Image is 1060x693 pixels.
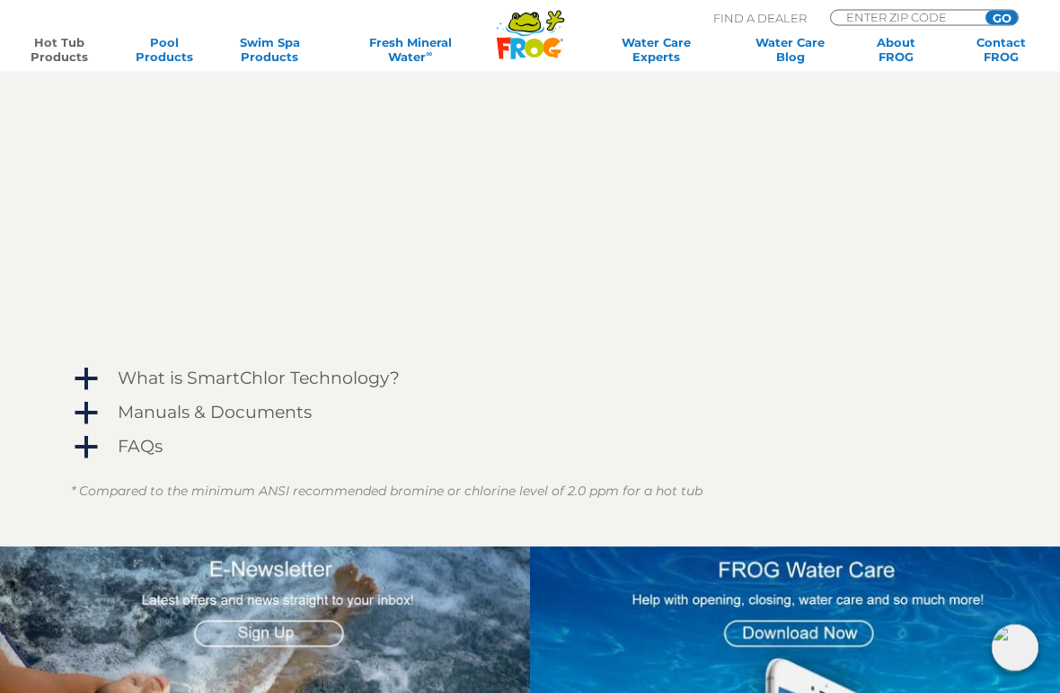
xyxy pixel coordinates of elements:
iframe: How to Start Up Your Hot Tub with FROG® @ease® [292,61,795,344]
a: a FAQs [71,433,989,462]
h4: FAQs [118,438,163,458]
span: a [73,435,100,462]
a: Swim SpaProducts [229,35,311,64]
p: Find A Dealer [713,10,807,26]
a: PoolProducts [123,35,205,64]
span: a [73,367,100,394]
a: Hot TubProducts [18,35,100,64]
h4: What is SmartChlor Technology? [118,369,400,389]
a: Fresh MineralWater∞ [334,35,487,64]
a: a What is SmartChlor Technology? [71,365,989,394]
input: Zip Code Form [844,11,966,23]
a: ContactFROG [960,35,1042,64]
a: AboutFROG [855,35,937,64]
a: Water CareExperts [587,35,726,64]
em: * Compared to the minimum ANSI recommended bromine or chlorine level of 2.0 ppm for a hot tub [71,484,702,500]
h4: Manuals & Documents [118,404,312,423]
sup: ∞ [426,49,432,58]
img: openIcon [992,625,1038,671]
a: a Manuals & Documents [71,399,989,428]
input: GO [985,11,1018,25]
span: a [73,401,100,428]
a: Water CareBlog [749,35,831,64]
